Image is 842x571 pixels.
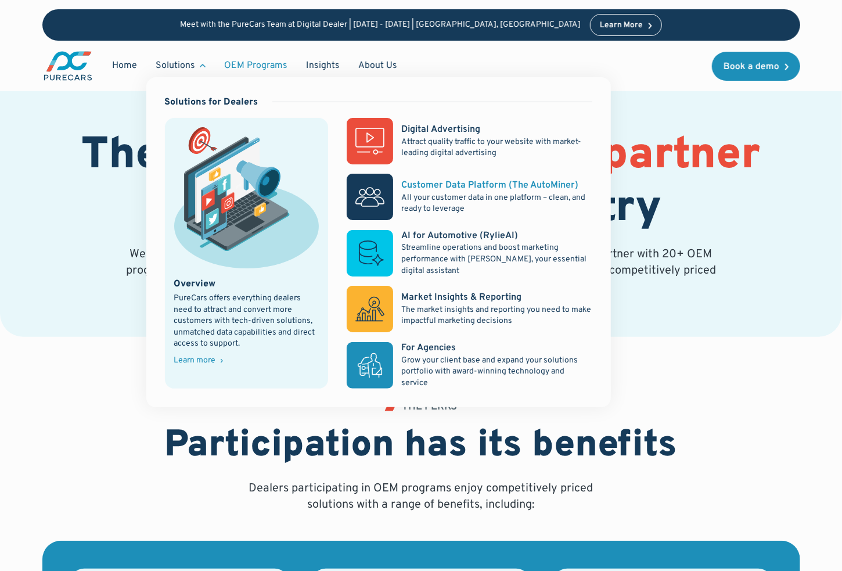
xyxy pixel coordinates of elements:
div: Solutions [156,59,195,72]
div: Learn More [600,21,643,30]
a: Market Insights & ReportingThe market insights and reporting you need to make impactful marketing... [347,286,592,332]
p: Dealers participating in OEM programs enjoy competitively priced solutions with a range of benefi... [244,480,598,513]
div: Digital Advertising [401,123,480,136]
p: All your customer data in one platform – clean, and ready to leverage [401,192,592,215]
div: Customer Data Platform (The AutoMiner) [401,179,578,192]
img: marketing illustration showing social media channels and campaigns [174,127,319,268]
a: AI for Automotive (RylieAI)Streamline operations and boost marketing performance with [PERSON_NAM... [347,229,592,276]
a: Book a demo [712,52,800,81]
nav: Solutions [146,77,611,408]
a: Learn More [590,14,662,36]
a: Insights [297,55,349,77]
div: For Agencies [401,342,456,354]
a: marketing illustration showing social media channels and campaignsOverviewPureCars offers everyth... [165,118,329,389]
div: Solutions [146,55,215,77]
p: Attract quality traffic to your website with market-leading digital advertising [401,137,592,159]
a: main [42,50,93,82]
div: Solutions for Dealers [165,96,258,109]
div: Learn more [174,357,216,365]
a: Customer Data Platform (The AutoMiner)All your customer data in one platform – clean, and ready t... [347,174,592,220]
p: The market insights and reporting you need to make impactful marketing decisions [401,304,592,327]
p: We’ve been building relationships for over 15 years, and you get access to all of them. We partne... [124,246,718,295]
p: Streamline operations and boost marketing performance with [PERSON_NAME], your essential digital ... [401,242,592,276]
div: Book a demo [724,62,779,71]
a: Home [103,55,146,77]
a: For AgenciesGrow your client base and expand your solutions portfolio with award-winning technolo... [347,342,592,389]
p: Meet with the PureCars Team at Digital Dealer | [DATE] - [DATE] | [GEOGRAPHIC_DATA], [GEOGRAPHIC_... [180,20,581,30]
div: PureCars offers everything dealers need to attract and convert more customers with tech-driven so... [174,293,319,350]
a: OEM Programs [215,55,297,77]
h2: Participation has its benefits [165,424,678,469]
div: AI for Automotive (RylieAI) [401,229,518,242]
img: purecars logo [42,50,93,82]
h1: The most extensive in the industry [42,130,800,236]
a: Digital AdvertisingAttract quality traffic to your website with market-leading digital advertising [347,118,592,164]
p: Grow your client base and expand your solutions portfolio with award-winning technology and service [401,355,592,389]
div: THE PERKS [402,402,458,412]
div: Overview [174,278,216,290]
div: Market Insights & Reporting [401,291,521,304]
a: About Us [349,55,406,77]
